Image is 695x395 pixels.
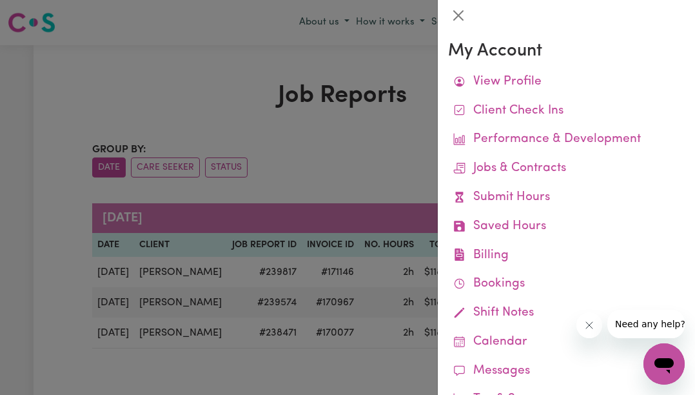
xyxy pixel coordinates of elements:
[607,310,685,338] iframe: Message from company
[448,68,685,97] a: View Profile
[448,97,685,126] a: Client Check Ins
[448,241,685,270] a: Billing
[8,9,78,19] span: Need any help?
[448,41,685,63] h3: My Account
[448,357,685,386] a: Messages
[448,299,685,328] a: Shift Notes
[576,312,602,338] iframe: Close message
[448,183,685,212] a: Submit Hours
[448,154,685,183] a: Jobs & Contracts
[448,5,469,26] button: Close
[643,343,685,385] iframe: Button to launch messaging window
[448,125,685,154] a: Performance & Development
[448,328,685,357] a: Calendar
[448,270,685,299] a: Bookings
[448,212,685,241] a: Saved Hours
